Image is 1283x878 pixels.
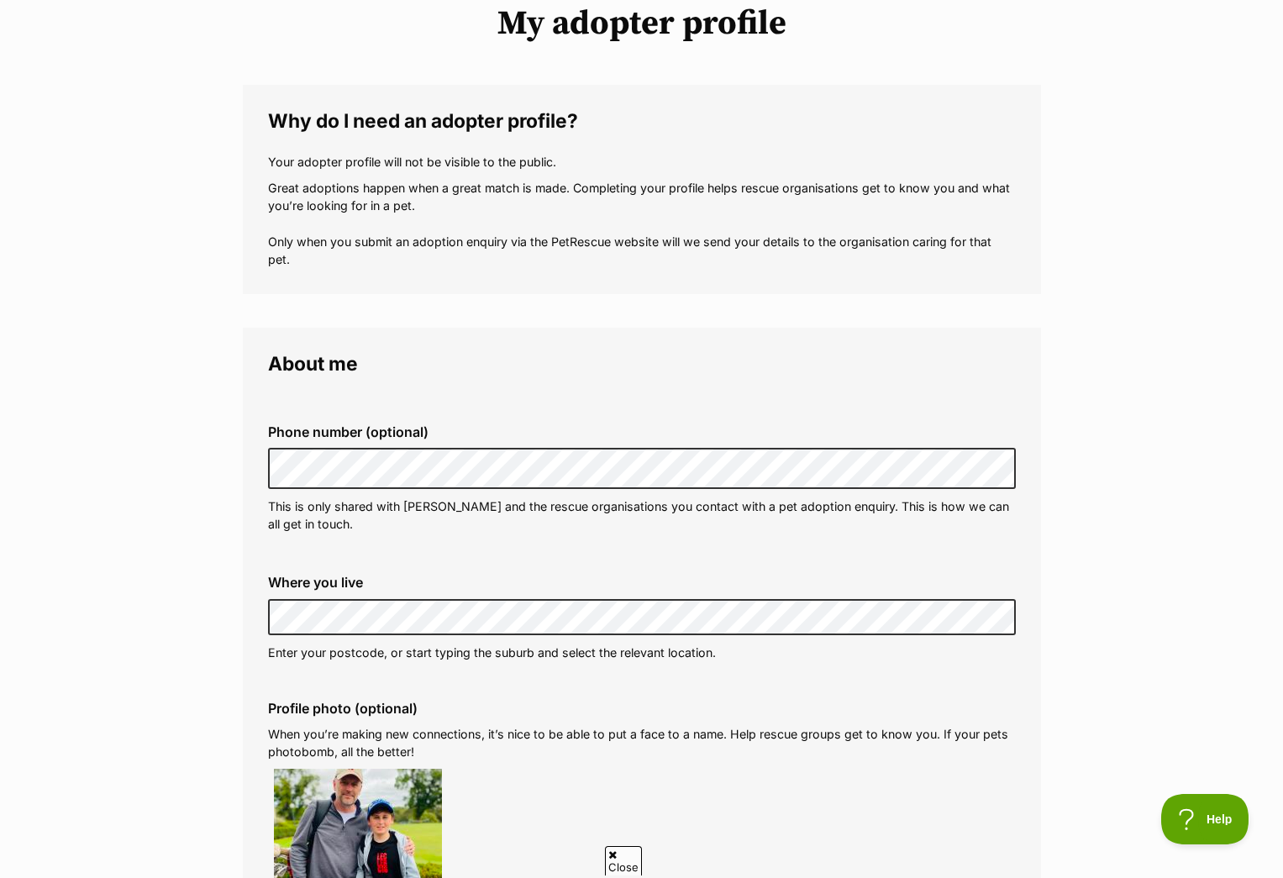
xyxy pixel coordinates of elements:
[268,424,1016,439] label: Phone number (optional)
[268,725,1016,761] p: When you’re making new connections, it’s nice to be able to put a face to a name. Help rescue gro...
[268,575,1016,590] label: Where you live
[243,4,1041,43] h1: My adopter profile
[268,153,1016,171] p: Your adopter profile will not be visible to the public.
[268,353,1016,375] legend: About me
[268,179,1016,269] p: Great adoptions happen when a great match is made. Completing your profile helps rescue organisat...
[268,701,1016,716] label: Profile photo (optional)
[268,110,1016,132] legend: Why do I need an adopter profile?
[268,644,1016,661] p: Enter your postcode, or start typing the suburb and select the relevant location.
[243,85,1041,294] fieldset: Why do I need an adopter profile?
[268,497,1016,534] p: This is only shared with [PERSON_NAME] and the rescue organisations you contact with a pet adopti...
[1161,794,1249,844] iframe: Help Scout Beacon - Open
[605,846,642,875] span: Close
